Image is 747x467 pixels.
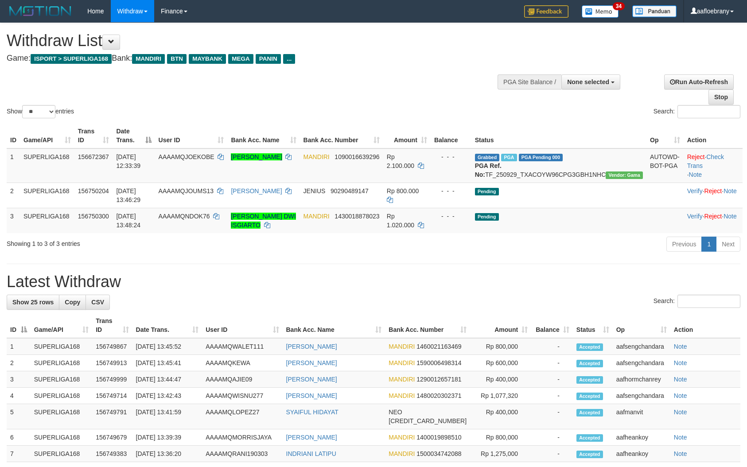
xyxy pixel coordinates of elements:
[666,237,702,252] a: Previous
[335,213,379,220] span: Copy 1430018878023 to clipboard
[724,213,737,220] a: Note
[12,299,54,306] span: Show 25 rows
[470,388,531,404] td: Rp 1,077,320
[434,212,468,221] div: - - -
[471,148,646,183] td: TF_250929_TXACOYW96CPG3GBH1NHC
[92,446,132,462] td: 156749383
[531,429,573,446] td: -
[646,123,684,148] th: Op: activate to sort column ascending
[684,208,743,233] td: · ·
[567,78,609,86] span: None selected
[31,355,92,371] td: SUPERLIGA168
[7,208,20,233] td: 3
[470,429,531,446] td: Rp 800,000
[674,359,687,366] a: Note
[7,123,20,148] th: ID
[92,429,132,446] td: 156749679
[159,153,214,160] span: AAAAMQJOEKOBE
[613,371,670,388] td: aafhormchanrey
[716,237,740,252] a: Next
[31,54,112,64] span: ISPORT > SUPERLIGA168
[613,404,670,429] td: aafmanvit
[92,313,132,338] th: Trans ID: activate to sort column ascending
[576,451,603,458] span: Accepted
[613,313,670,338] th: Op: activate to sort column ascending
[132,338,202,355] td: [DATE] 13:45:52
[231,213,296,229] a: [PERSON_NAME] DWI ISGIARTO
[674,450,687,457] a: Note
[389,392,415,399] span: MANDIRI
[654,105,740,118] label: Search:
[286,359,337,366] a: [PERSON_NAME]
[92,355,132,371] td: 156749913
[389,343,415,350] span: MANDIRI
[674,392,687,399] a: Note
[470,338,531,355] td: Rp 800,000
[132,404,202,429] td: [DATE] 13:41:59
[475,213,499,221] span: Pending
[113,123,155,148] th: Date Trans.: activate to sort column descending
[286,409,338,416] a: SYAIFUL HIDAYAT
[674,409,687,416] a: Note
[7,371,31,388] td: 3
[7,148,20,183] td: 1
[91,299,104,306] span: CSV
[654,295,740,308] label: Search:
[92,388,132,404] td: 156749714
[92,371,132,388] td: 156749999
[434,187,468,195] div: - - -
[335,153,379,160] span: Copy 1090016639296 to clipboard
[470,355,531,371] td: Rp 600,000
[677,295,740,308] input: Search:
[303,187,326,195] span: JENIUS
[389,359,415,366] span: MANDIRI
[132,429,202,446] td: [DATE] 13:39:39
[613,446,670,462] td: aafheankoy
[22,105,55,118] select: Showentries
[31,371,92,388] td: SUPERLIGA168
[389,450,415,457] span: MANDIRI
[674,434,687,441] a: Note
[576,376,603,384] span: Accepted
[155,123,228,148] th: User ID: activate to sort column ascending
[189,54,226,64] span: MAYBANK
[132,355,202,371] td: [DATE] 13:45:41
[7,273,740,291] h1: Latest Withdraw
[687,153,724,169] a: Check Trans
[613,338,670,355] td: aafsengchandara
[416,359,461,366] span: Copy 1590006498314 to clipboard
[231,187,282,195] a: [PERSON_NAME]
[228,54,253,64] span: MEGA
[202,355,282,371] td: AAAAMQKEWA
[7,388,31,404] td: 4
[159,213,210,220] span: AAAAMQNDOK76
[7,183,20,208] td: 2
[708,90,734,105] a: Stop
[331,187,369,195] span: Copy 90290489147 to clipboard
[389,376,415,383] span: MANDIRI
[687,153,705,160] a: Reject
[59,295,86,310] a: Copy
[524,5,568,18] img: Feedback.jpg
[389,409,402,416] span: NEO
[74,123,113,148] th: Trans ID: activate to sort column ascending
[7,429,31,446] td: 6
[704,187,722,195] a: Reject
[416,434,461,441] span: Copy 1400019898510 to clipboard
[475,154,500,161] span: Grabbed
[116,213,140,229] span: [DATE] 13:48:24
[531,355,573,371] td: -
[202,404,282,429] td: AAAAMQLOPEZ27
[286,450,336,457] a: INDRIANI LATIPU
[576,343,603,351] span: Accepted
[256,54,281,64] span: PANIN
[286,343,337,350] a: [PERSON_NAME]
[687,213,703,220] a: Verify
[470,313,531,338] th: Amount: activate to sort column ascending
[519,154,563,161] span: PGA Pending
[7,338,31,355] td: 1
[7,105,74,118] label: Show entries
[7,54,489,63] h4: Game: Bank:
[78,187,109,195] span: 156750204
[227,123,300,148] th: Bank Acc. Name: activate to sort column ascending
